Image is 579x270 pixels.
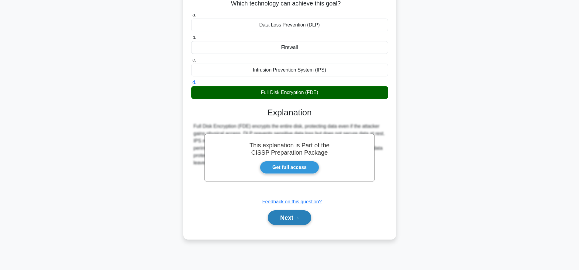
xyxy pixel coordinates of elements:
[191,86,388,99] div: Full Disk Encryption (FDE)
[268,210,311,225] button: Next
[192,35,196,40] span: b.
[192,80,196,85] span: d.
[191,64,388,76] div: Intrusion Prevention System (IPS)
[194,123,386,167] div: Full Disk Encryption (FDE) encrypts the entire disk, protecting data even if the attacker gains p...
[192,12,196,17] span: a.
[262,199,322,204] a: Feedback on this question?
[260,161,319,174] a: Get full access
[191,19,388,31] div: Data Loss Prevention (DLP)
[192,57,196,62] span: c.
[195,107,384,118] h3: Explanation
[191,41,388,54] div: Firewall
